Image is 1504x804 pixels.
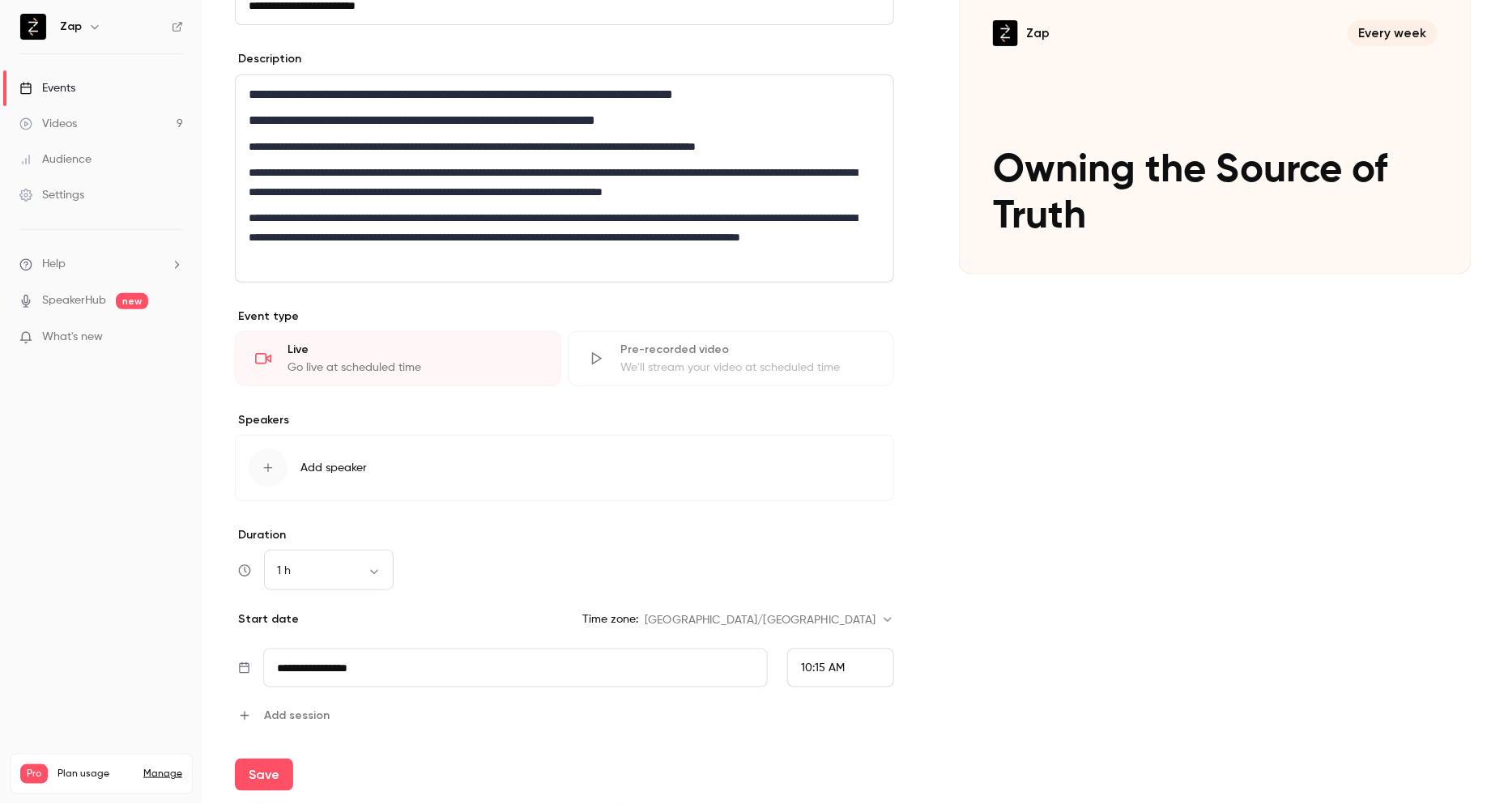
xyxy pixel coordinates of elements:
section: description [235,74,894,283]
label: Description [235,51,301,67]
div: [GEOGRAPHIC_DATA]/[GEOGRAPHIC_DATA] [645,612,894,628]
div: Audience [19,151,92,168]
span: Plan usage [58,768,134,781]
div: Go live at scheduled time [288,359,541,376]
div: Videos [19,116,77,132]
span: Add session [264,707,330,724]
span: 10:15 AM [801,662,845,674]
button: Add speaker [235,435,894,501]
div: 1 h [264,563,394,579]
p: Speakers [235,412,894,428]
div: We'll stream your video at scheduled time [620,359,874,376]
span: Add speaker [300,460,367,476]
div: From [787,649,894,687]
span: Help [42,256,66,273]
a: SpeakerHub [42,292,106,309]
li: help-dropdown-opener [19,256,183,273]
button: Add session [238,707,330,724]
div: Settings [19,187,84,203]
button: Save [235,759,293,791]
p: Time zone: [582,611,638,627]
label: Duration [235,527,894,543]
p: Event type [235,308,894,325]
p: Start date [235,611,299,627]
h6: Zap [60,19,82,35]
span: What's new [42,329,103,346]
span: Pro [20,764,48,784]
div: Live [288,342,541,358]
div: Pre-recorded videoWe'll stream your video at scheduled time [568,331,894,386]
div: Events [19,80,75,96]
a: Manage [143,768,182,781]
div: editor [236,75,893,282]
div: LiveGo live at scheduled time [235,331,561,386]
div: Pre-recorded video [620,342,874,358]
img: Zap [20,14,46,40]
span: new [116,293,148,309]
